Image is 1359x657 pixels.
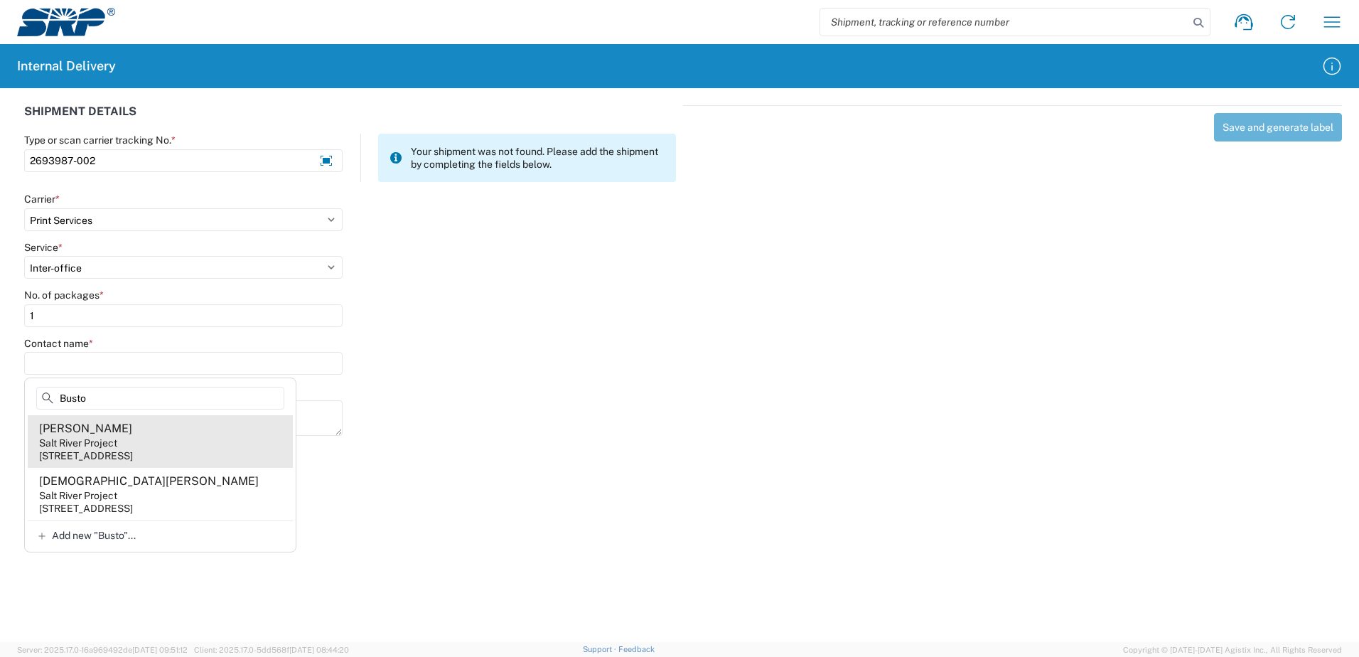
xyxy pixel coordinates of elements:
[39,474,259,489] div: [DEMOGRAPHIC_DATA][PERSON_NAME]
[24,337,93,350] label: Contact name
[39,489,117,502] div: Salt River Project
[17,8,115,36] img: srp
[1123,643,1342,656] span: Copyright © [DATE]-[DATE] Agistix Inc., All Rights Reserved
[583,645,618,653] a: Support
[39,449,133,462] div: [STREET_ADDRESS]
[39,502,133,515] div: [STREET_ADDRESS]
[17,646,188,654] span: Server: 2025.17.0-16a969492de
[24,134,176,146] label: Type or scan carrier tracking No.
[618,645,655,653] a: Feedback
[289,646,349,654] span: [DATE] 08:44:20
[24,241,63,254] label: Service
[24,289,104,301] label: No. of packages
[194,646,349,654] span: Client: 2025.17.0-5dd568f
[39,437,117,449] div: Salt River Project
[24,193,60,205] label: Carrier
[411,145,665,171] span: Your shipment was not found. Please add the shipment by completing the fields below.
[820,9,1188,36] input: Shipment, tracking or reference number
[132,646,188,654] span: [DATE] 09:51:12
[39,421,132,437] div: [PERSON_NAME]
[52,529,136,542] span: Add new "Busto"...
[17,58,116,75] h2: Internal Delivery
[24,105,676,134] div: SHIPMENT DETAILS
